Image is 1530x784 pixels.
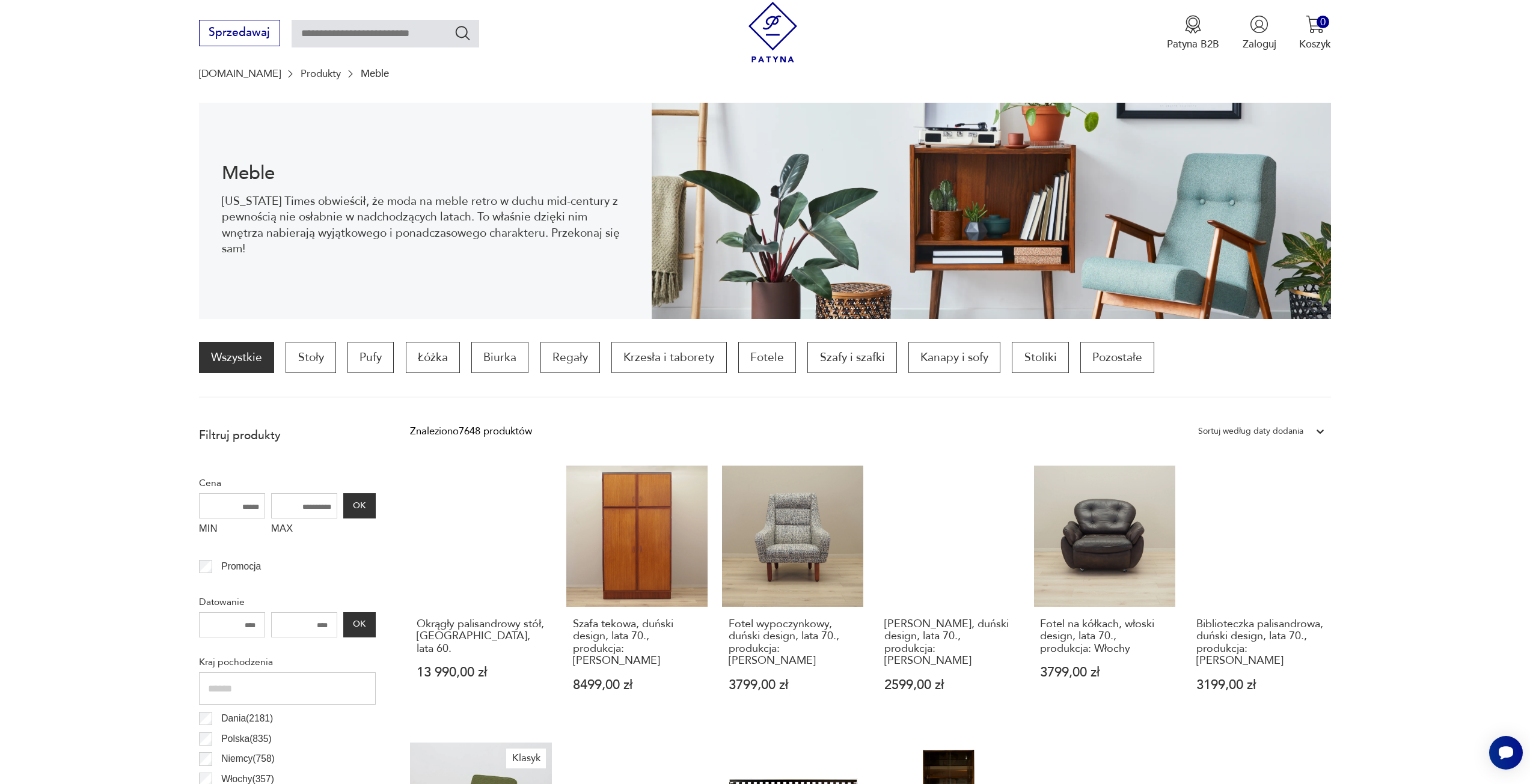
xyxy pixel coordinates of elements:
[1317,16,1329,28] div: 0
[884,679,1013,691] p: 2599,00 zł
[573,618,702,667] h3: Szafa tekowa, duński design, lata 70., produkcja: [PERSON_NAME]
[199,654,376,670] p: Kraj pochodzenia
[1040,666,1169,679] p: 3799,00 zł
[199,342,274,373] a: Wszystkie
[908,342,1000,373] a: Kanapy i sofy
[286,342,335,373] a: Stoły
[1034,466,1175,720] a: Fotel na kółkach, włoski design, lata 70., produkcja: WłochyFotel na kółkach, włoski design, lata...
[884,618,1013,667] h3: [PERSON_NAME], duński design, lata 70., produkcja: [PERSON_NAME]
[221,731,271,747] p: Polska ( 835 )
[199,29,280,38] a: Sprzedawaj
[347,342,394,373] a: Pufy
[199,68,281,79] a: [DOMAIN_NAME]
[611,342,726,373] a: Krzesła i taborety
[406,342,460,373] a: Łóżka
[1012,342,1068,373] a: Stoliki
[417,666,545,679] p: 13 990,00 zł
[742,2,803,62] img: Patyna - sklep z meblami i dekoracjami vintage
[652,103,1331,319] img: Meble
[1190,466,1331,720] a: Biblioteczka palisandrowa, duński design, lata 70., produkcja: HundevadBiblioteczka palisandrowa,...
[1167,37,1219,51] p: Patyna B2B
[221,559,261,574] p: Promocja
[471,342,528,373] a: Biurka
[199,20,280,46] button: Sprzedawaj
[222,193,629,257] p: [US_STATE] Times obwieścił, że moda na meble retro w duchu mid-century z pewnością nie osłabnie w...
[540,342,600,373] a: Regały
[807,342,896,373] a: Szafy i szafki
[199,428,376,443] p: Filtruj produkty
[221,751,274,767] p: Niemcy ( 758 )
[573,679,702,691] p: 8499,00 zł
[221,711,273,726] p: Dania ( 2181 )
[729,679,857,691] p: 3799,00 zł
[1243,37,1276,51] p: Zaloguj
[1167,15,1219,51] button: Patyna B2B
[343,493,376,518] button: OK
[271,518,337,541] label: MAX
[1299,15,1331,51] button: 0Koszyk
[1196,618,1325,667] h3: Biblioteczka palisandrowa, duński design, lata 70., produkcja: [PERSON_NAME]
[199,475,376,491] p: Cena
[1080,342,1154,373] a: Pozostałe
[1489,736,1523,770] iframe: Smartsupp widget button
[454,24,471,41] button: Szukaj
[410,466,551,720] a: Okrągły palisandrowy stół, Dania, lata 60.Okrągły palisandrowy stół, [GEOGRAPHIC_DATA], lata 60.1...
[738,342,796,373] a: Fotele
[1306,15,1324,34] img: Ikona koszyka
[1299,37,1331,51] p: Koszyk
[343,612,376,637] button: OK
[410,424,532,439] div: Znaleziono 7648 produktów
[878,466,1019,720] a: Szafka palisandrowa, duński design, lata 70., produkcja: Dania[PERSON_NAME], duński design, lata ...
[1198,424,1303,439] div: Sortuj według daty dodania
[1196,679,1325,691] p: 3199,00 zł
[566,466,708,720] a: Szafa tekowa, duński design, lata 70., produkcja: Omann JunSzafa tekowa, duński design, lata 70.,...
[361,68,389,79] p: Meble
[301,68,341,79] a: Produkty
[1243,15,1276,51] button: Zaloguj
[1040,618,1169,655] h3: Fotel na kółkach, włoski design, lata 70., produkcja: Włochy
[417,618,545,655] h3: Okrągły palisandrowy stół, [GEOGRAPHIC_DATA], lata 60.
[729,618,857,667] h3: Fotel wypoczynkowy, duński design, lata 70., produkcja: [PERSON_NAME]
[199,594,376,610] p: Datowanie
[722,466,863,720] a: Fotel wypoczynkowy, duński design, lata 70., produkcja: DaniaFotel wypoczynkowy, duński design, l...
[1250,15,1268,34] img: Ikonka użytkownika
[1184,15,1202,34] img: Ikona medalu
[1167,15,1219,51] a: Ikona medaluPatyna B2B
[199,518,265,541] label: MIN
[222,165,629,182] h1: Meble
